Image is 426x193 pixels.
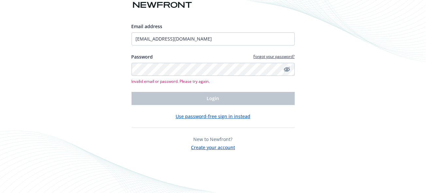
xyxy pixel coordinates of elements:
a: Hide password [283,65,291,73]
input: Enter your email [132,32,295,45]
span: Email address [132,23,163,29]
span: New to Newfront? [194,136,233,142]
label: Password [132,53,153,60]
a: Forgot your password? [254,54,295,59]
span: Login [207,95,219,101]
button: Use password-free sign in instead [176,113,250,120]
span: Invalid email or password. Please try again. [132,79,295,84]
button: Create your account [191,143,235,151]
input: Enter your password [132,63,295,76]
button: Login [132,92,295,105]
